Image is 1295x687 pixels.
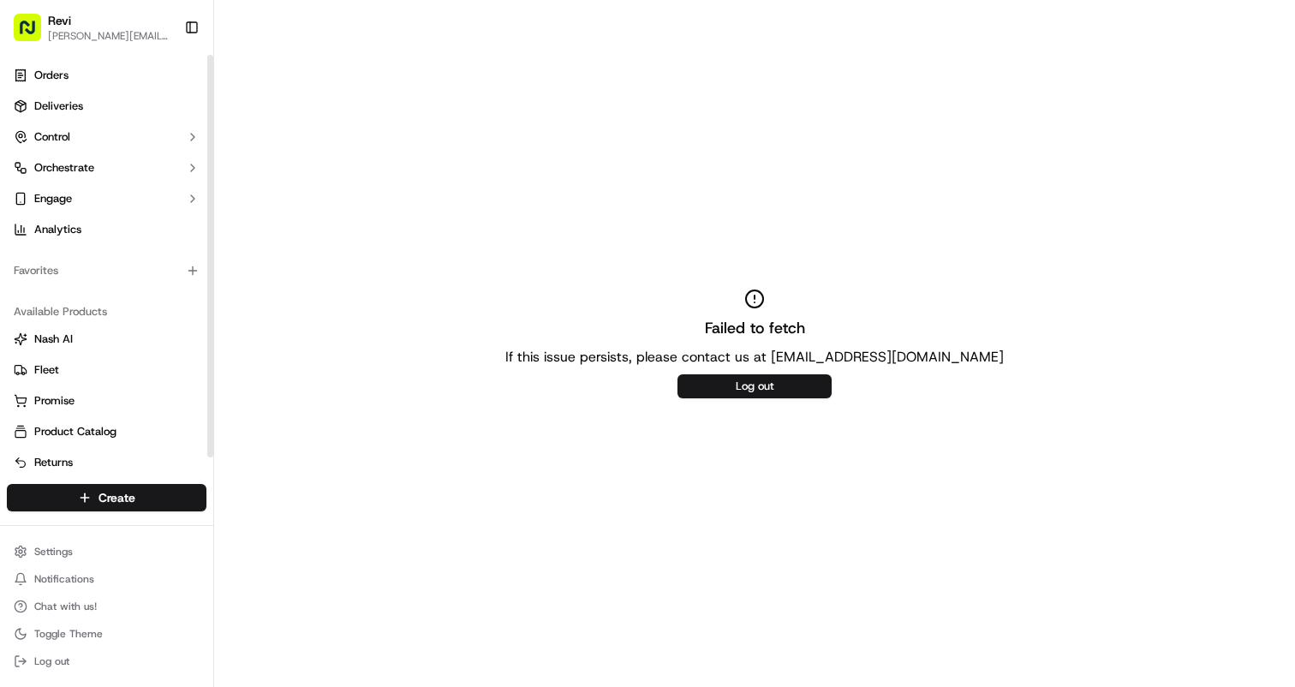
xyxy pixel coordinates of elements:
[34,362,59,378] span: Fleet
[45,111,308,128] input: Got a question? Start typing here...
[7,62,206,89] a: Orders
[14,332,200,347] a: Nash AI
[138,242,282,272] a: 💻API Documentation
[7,387,206,415] button: Promise
[7,649,206,673] button: Log out
[14,455,200,470] a: Returns
[34,455,73,470] span: Returns
[7,567,206,591] button: Notifications
[34,545,73,559] span: Settings
[7,418,206,445] button: Product Catalog
[7,93,206,120] a: Deliveries
[58,164,281,181] div: Start new chat
[34,654,69,668] span: Log out
[7,298,206,326] div: Available Products
[14,424,200,439] a: Product Catalog
[34,393,75,409] span: Promise
[17,164,48,194] img: 1736555255976-a54dd68f-1ca7-489b-9aae-adbdc363a1c4
[7,216,206,243] a: Analytics
[162,248,275,266] span: API Documentation
[705,316,805,340] h2: Failed to fetch
[17,17,51,51] img: Nash
[14,362,200,378] a: Fleet
[7,356,206,384] button: Fleet
[505,347,1004,367] p: If this issue persists, please contact us at [EMAIL_ADDRESS][DOMAIN_NAME]
[7,185,206,212] button: Engage
[34,160,94,176] span: Orchestrate
[34,99,83,114] span: Deliveries
[34,68,69,83] span: Orders
[14,393,200,409] a: Promise
[7,540,206,564] button: Settings
[58,181,217,194] div: We're available if you need us!
[98,489,135,506] span: Create
[34,332,73,347] span: Nash AI
[34,600,97,613] span: Chat with us!
[7,326,206,353] button: Nash AI
[17,69,312,96] p: Welcome 👋
[7,594,206,618] button: Chat with us!
[7,484,206,511] button: Create
[34,191,72,206] span: Engage
[34,222,81,237] span: Analytics
[7,449,206,476] button: Returns
[48,29,170,43] button: [PERSON_NAME][EMAIL_ADDRESS][DOMAIN_NAME]
[34,129,70,145] span: Control
[34,572,94,586] span: Notifications
[145,250,158,264] div: 💻
[7,123,206,151] button: Control
[17,250,31,264] div: 📗
[170,290,207,303] span: Pylon
[677,374,832,398] button: Log out
[48,12,71,29] button: Revi
[34,424,116,439] span: Product Catalog
[121,290,207,303] a: Powered byPylon
[7,622,206,646] button: Toggle Theme
[7,154,206,182] button: Orchestrate
[7,7,177,48] button: Revi[PERSON_NAME][EMAIL_ADDRESS][DOMAIN_NAME]
[291,169,312,189] button: Start new chat
[34,248,131,266] span: Knowledge Base
[7,257,206,284] div: Favorites
[34,627,103,641] span: Toggle Theme
[10,242,138,272] a: 📗Knowledge Base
